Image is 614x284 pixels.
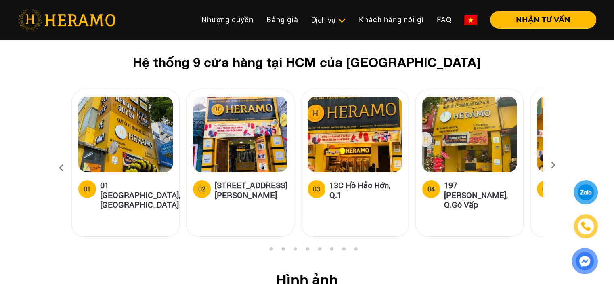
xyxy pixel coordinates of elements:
img: vn-flag.png [464,15,477,25]
img: subToggleIcon [337,17,346,25]
h5: 01 [GEOGRAPHIC_DATA], [GEOGRAPHIC_DATA] [100,180,180,209]
button: 1 [255,247,263,255]
a: NHẬN TƯ VẤN [484,16,596,23]
h5: 197 [PERSON_NAME], Q.Gò Vấp [444,180,517,209]
a: Nhượng quyền [195,11,260,28]
a: Khách hàng nói gì [352,11,430,28]
button: NHẬN TƯ VẤN [490,11,596,29]
img: phone-icon [581,222,590,231]
div: 04 [427,184,435,194]
h5: [STREET_ADDRESS][PERSON_NAME] [215,180,287,200]
div: 02 [198,184,205,194]
img: heramo-logo.png [18,9,115,30]
button: 4 [291,247,299,255]
button: 8 [339,247,348,255]
button: 2 [267,247,275,255]
div: 05 [542,184,549,194]
img: heramo-01-truong-son-quan-tan-binh [78,97,173,172]
div: Dịch vụ [311,15,346,25]
button: 6 [315,247,323,255]
button: 5 [303,247,311,255]
img: heramo-197-nguyen-van-luong [422,97,517,172]
button: 9 [352,247,360,255]
button: 3 [279,247,287,255]
a: Bảng giá [260,11,305,28]
div: 03 [313,184,320,194]
img: heramo-18a-71-nguyen-thi-minh-khai-quan-1 [193,97,287,172]
h2: Hệ thống 9 cửa hàng tại HCM của [GEOGRAPHIC_DATA] [84,55,530,70]
h5: 13C Hồ Hảo Hớn, Q.1 [329,180,402,200]
button: 7 [327,247,335,255]
div: 01 [84,184,91,194]
img: heramo-13c-ho-hao-hon-quan-1 [308,97,402,172]
a: phone-icon [575,215,597,237]
a: FAQ [430,11,458,28]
